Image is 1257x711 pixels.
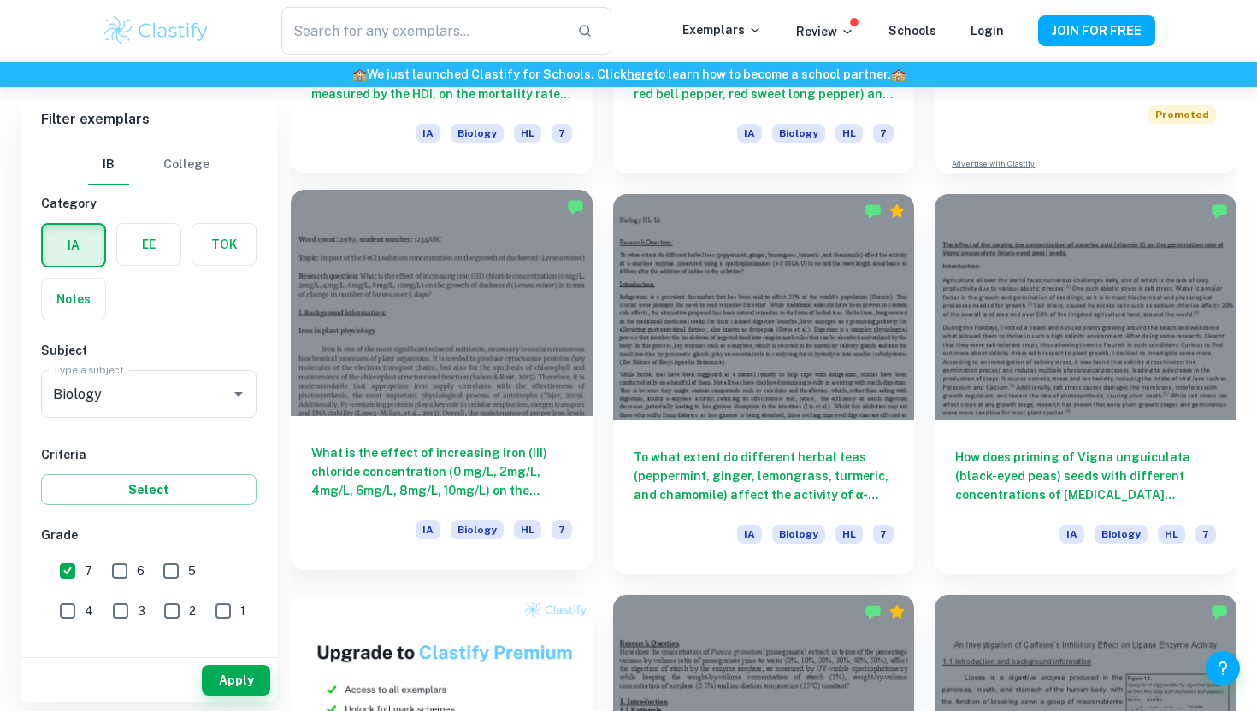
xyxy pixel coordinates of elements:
[53,362,124,377] label: Type a subject
[137,561,145,580] span: 6
[835,525,863,544] span: HL
[737,525,762,544] span: IA
[41,194,257,213] h6: Category
[888,203,906,220] div: Premium
[772,525,825,544] span: Biology
[1211,203,1228,220] img: Marked
[88,144,209,185] div: Filter type choice
[865,603,882,620] img: Marked
[188,561,196,580] span: 5
[3,65,1254,84] h6: We just launched Clastify for Schools. Click to learn how to become a school partner.
[102,14,210,48] img: Clastify logo
[451,520,504,539] span: Biology
[737,124,762,143] span: IA
[865,203,882,220] img: Marked
[281,7,564,55] input: Search for any exemplars...
[888,24,936,38] a: Schools
[311,444,572,500] h6: What is the effect of increasing iron (III) chloride concentration (0 mg/L, 2mg/L, 4mg/L, 6mg/L, ...
[682,21,762,39] p: Exemplars
[935,194,1236,573] a: How does priming of Vigna unguiculata (black-eyed peas) seeds with different concentrations of [M...
[352,68,367,81] span: 🏫
[43,225,104,266] button: IA
[88,144,129,185] button: IB
[1158,525,1185,544] span: HL
[634,448,894,504] h6: To what extent do different herbal teas (peppermint, ginger, lemongrass, turmeric, and chamomile)...
[567,198,584,215] img: Marked
[772,124,825,143] span: Biology
[796,22,854,41] p: Review
[138,602,145,620] span: 3
[42,279,105,320] button: Notes
[41,649,257,667] h6: Level
[873,525,894,544] span: 7
[1095,525,1148,544] span: Biology
[117,224,180,265] button: EE
[627,68,653,81] a: here
[41,445,257,464] h6: Criteria
[41,341,257,360] h6: Subject
[1195,525,1216,544] span: 7
[41,474,257,505] button: Select
[1206,651,1240,685] button: Help and Feedback
[1211,603,1228,620] img: Marked
[888,603,906,620] div: Premium
[416,124,440,143] span: IA
[955,448,1216,504] h6: How does priming of Vigna unguiculata (black-eyed peas) seeds with different concentrations of [M...
[514,520,541,539] span: HL
[41,526,257,544] h6: Grade
[552,124,572,143] span: 7
[835,124,863,143] span: HL
[514,124,541,143] span: HL
[291,194,593,573] a: What is the effect of increasing iron (III) chloride concentration (0 mg/L, 2mg/L, 4mg/L, 6mg/L, ...
[85,561,92,580] span: 7
[451,124,504,143] span: Biology
[1148,105,1216,124] span: Promoted
[873,124,894,143] span: 7
[891,68,906,81] span: 🏫
[227,382,251,406] button: Open
[1038,15,1155,46] button: JOIN FOR FREE
[1059,525,1084,544] span: IA
[952,158,1035,170] a: Advertise with Clastify
[552,520,572,539] span: 7
[416,520,440,539] span: IA
[613,194,915,573] a: To what extent do different herbal teas (peppermint, ginger, lemongrass, turmeric, and chamomile)...
[192,224,256,265] button: TOK
[189,602,196,620] span: 2
[202,665,270,696] button: Apply
[163,144,209,185] button: College
[240,602,245,620] span: 1
[21,96,277,144] h6: Filter exemplars
[85,602,93,620] span: 4
[971,24,1004,38] a: Login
